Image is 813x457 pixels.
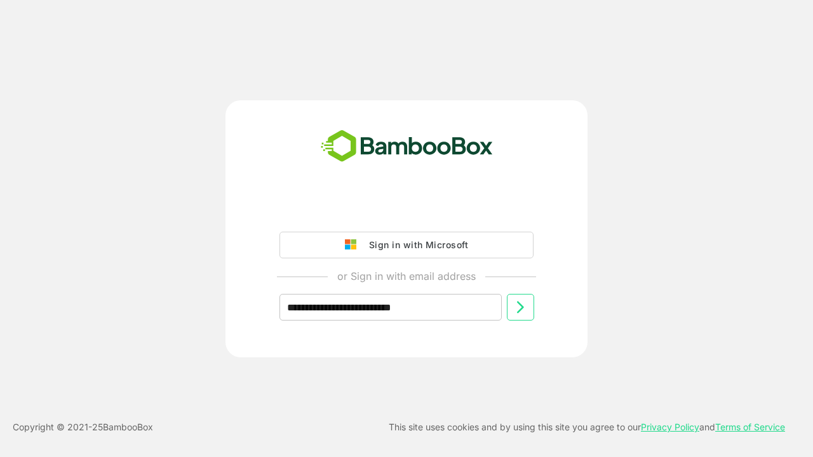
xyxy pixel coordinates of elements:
[337,268,476,284] p: or Sign in with email address
[273,196,540,224] iframe: Sign in with Google Button
[13,420,153,435] p: Copyright © 2021- 25 BambooBox
[345,239,363,251] img: google
[389,420,785,435] p: This site uses cookies and by using this site you agree to our and
[279,232,534,258] button: Sign in with Microsoft
[363,237,468,253] div: Sign in with Microsoft
[641,421,699,432] a: Privacy Policy
[314,126,500,168] img: bamboobox
[715,421,785,432] a: Terms of Service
